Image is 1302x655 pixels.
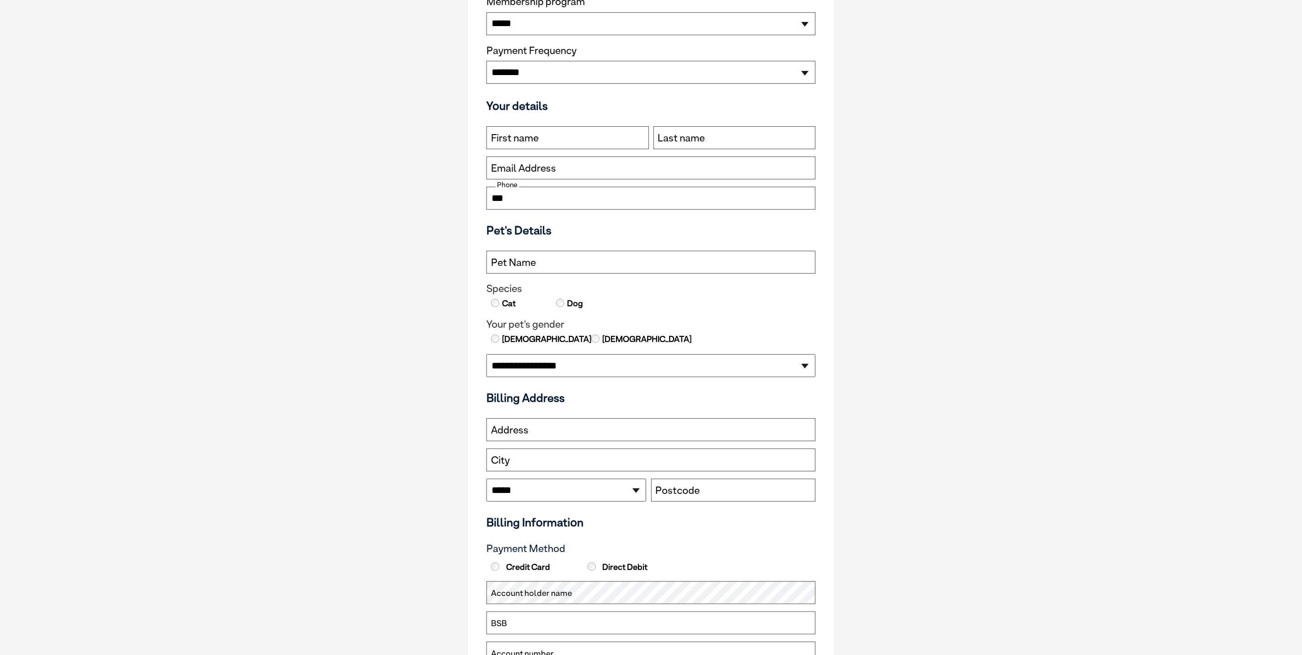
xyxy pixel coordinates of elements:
label: Postcode [656,485,700,497]
input: Credit Card [491,563,499,571]
label: Credit Card [489,562,583,572]
label: First name [491,132,539,144]
label: Email Address [491,162,556,174]
label: [DEMOGRAPHIC_DATA] [501,333,591,345]
h3: Billing Address [486,391,816,405]
h3: Billing Information [486,515,816,529]
label: Dog [566,298,583,309]
label: Phone [496,181,519,189]
label: Payment Frequency [486,45,577,57]
label: City [491,455,510,466]
label: BSB [491,617,507,629]
legend: Your pet's gender [486,319,816,330]
label: [DEMOGRAPHIC_DATA] [601,333,692,345]
label: Account holder name [491,587,572,599]
h3: Payment Method [486,543,816,555]
input: Direct Debit [588,563,596,571]
h3: Pet's Details [483,223,819,237]
label: Direct Debit [585,562,680,572]
legend: Species [486,283,816,295]
h3: Your details [486,99,816,113]
label: Last name [658,132,705,144]
label: Address [491,424,529,436]
label: Cat [501,298,516,309]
